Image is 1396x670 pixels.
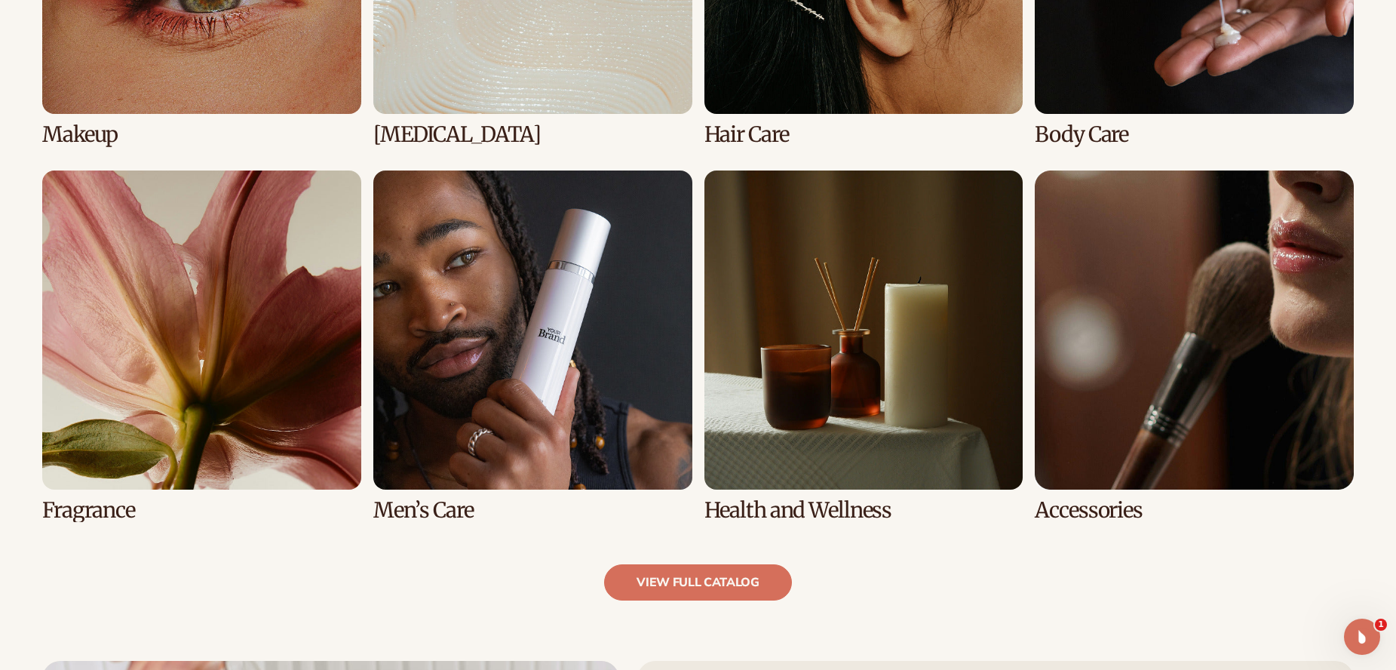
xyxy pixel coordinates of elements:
div: 6 / 8 [373,171,692,522]
h3: [MEDICAL_DATA] [373,123,692,146]
h3: Hair Care [704,123,1023,146]
span: 1 [1375,619,1387,631]
div: 7 / 8 [704,171,1023,522]
div: 5 / 8 [42,171,361,522]
iframe: Intercom live chat [1344,619,1380,655]
h3: Makeup [42,123,361,146]
h3: Body Care [1035,123,1354,146]
a: view full catalog [604,564,792,601]
div: 8 / 8 [1035,171,1354,522]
